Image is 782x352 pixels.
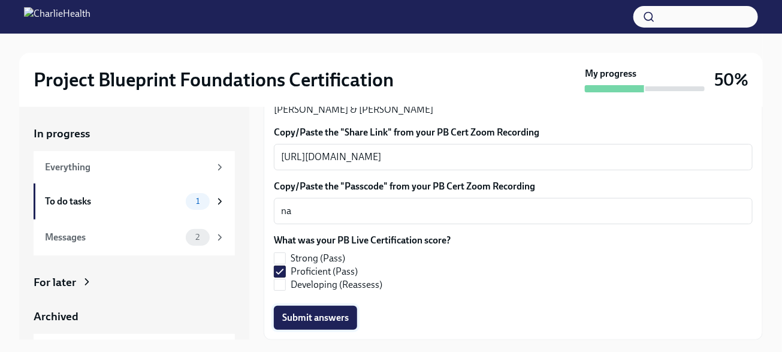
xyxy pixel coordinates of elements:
[291,278,382,291] span: Developing (Reassess)
[282,312,349,324] span: Submit answers
[24,7,90,26] img: CharlieHealth
[291,252,345,265] span: Strong (Pass)
[274,180,753,193] label: Copy/Paste the "Passcode" from your PB Cert Zoom Recording
[45,161,210,174] div: Everything
[34,219,235,255] a: Messages2
[281,204,745,218] textarea: na
[585,67,636,80] strong: My progress
[34,275,76,290] div: For later
[281,150,745,164] textarea: [URL][DOMAIN_NAME]
[274,234,451,247] label: What was your PB Live Certification score?
[274,306,357,330] button: Submit answers
[45,195,181,208] div: To do tasks
[291,265,358,278] span: Proficient (Pass)
[34,126,235,142] a: In progress
[34,309,235,324] a: Archived
[45,231,181,244] div: Messages
[34,68,394,92] h2: Project Blueprint Foundations Certification
[189,197,207,206] span: 1
[274,126,753,139] label: Copy/Paste the "Share Link" from your PB Cert Zoom Recording
[188,233,207,242] span: 2
[34,183,235,219] a: To do tasks1
[34,151,235,183] a: Everything
[714,69,748,91] h3: 50%
[34,275,235,290] a: For later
